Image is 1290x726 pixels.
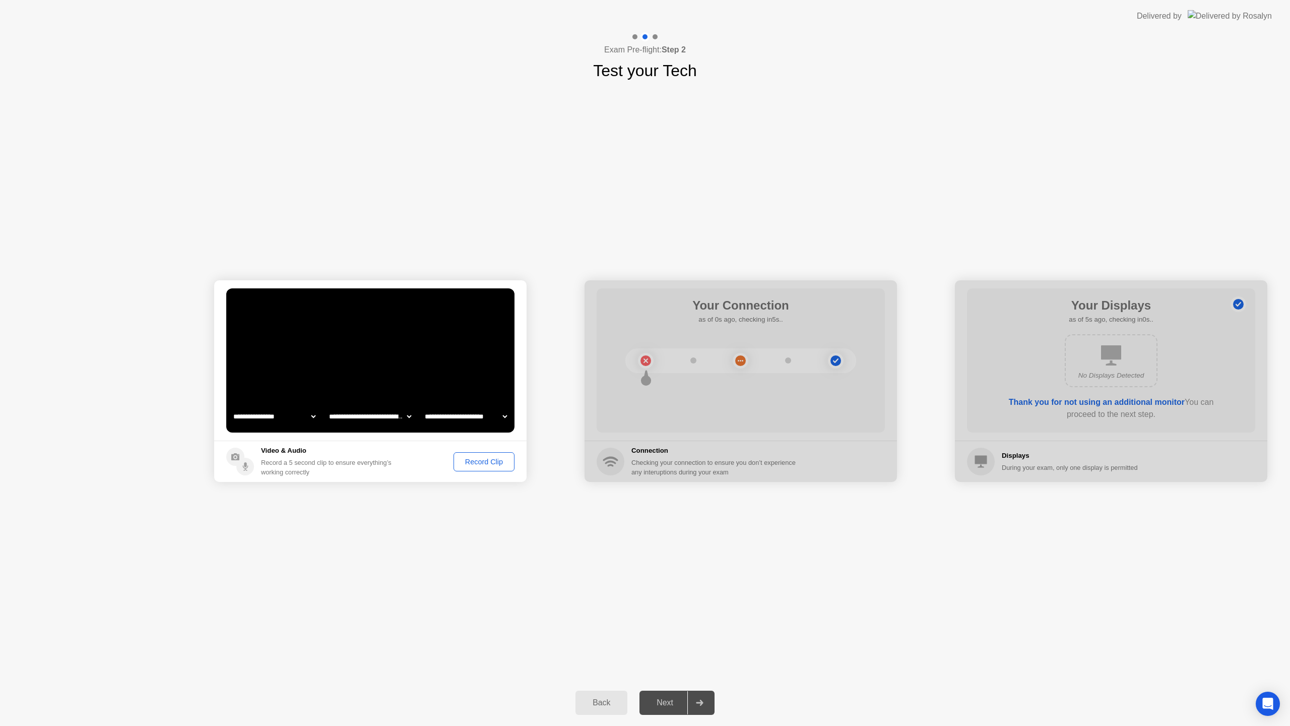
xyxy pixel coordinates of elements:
select: Available speakers [327,406,413,427]
button: Record Clip [454,452,514,471]
h4: Exam Pre-flight: [604,44,686,56]
button: Next [639,691,715,715]
select: Available cameras [231,406,317,427]
div: Delivered by [1137,10,1182,22]
div: Open Intercom Messenger [1256,692,1280,716]
div: Record Clip [457,458,511,466]
img: Delivered by Rosalyn [1188,10,1272,22]
select: Available microphones [423,406,509,427]
b: Step 2 [662,45,686,54]
div: Back [578,698,624,707]
div: Record a 5 second clip to ensure everything’s working correctly [261,458,396,477]
button: Back [575,691,627,715]
div: Next [642,698,687,707]
h1: Test your Tech [593,58,697,83]
h5: Video & Audio [261,446,396,456]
